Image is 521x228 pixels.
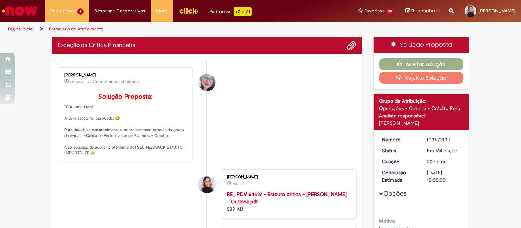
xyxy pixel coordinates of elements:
ul: Trilhas de página [5,22,342,36]
b: Solução Proposta: [98,93,152,101]
div: 239 KB [227,191,349,213]
span: 9 [77,8,84,15]
time: 26/09/2025 17:57:38 [232,182,246,186]
span: 20h atrás [232,182,246,186]
div: Padroniza [210,7,252,16]
div: [PERSON_NAME] [64,73,186,77]
div: Analista responsável: [379,112,464,119]
div: Isabella Viana [199,176,215,193]
img: click_logo_yellow_360x200.png [179,5,199,16]
span: Despesas Corporativas [95,7,145,15]
h2: Exceção da Crítica Financeira Histórico de tíquete [58,42,135,49]
p: "Olá, tudo bem? A solicitação foi aprovada. 😀 Para dúvidas e esclarecimentos, conte conosco atrav... [64,93,186,156]
dt: Criação [377,158,422,165]
a: RE_ PDV 54527 - Estouro critica – [PERSON_NAME] – Outlook.pdf [227,191,347,205]
button: Adicionar anexos [347,41,356,50]
span: 20h atrás [427,158,447,165]
small: Comentários adicionais [93,79,140,85]
span: More [156,7,168,15]
span: 20h atrás [70,80,84,84]
span: [PERSON_NAME] [478,8,516,14]
div: Em Validação [427,147,461,154]
div: 26/09/2025 17:57:39 [427,158,461,165]
div: [DATE] 10:00:00 [427,169,461,184]
p: +GenAi [234,7,252,16]
div: [PERSON_NAME] [227,175,349,180]
dt: Status [377,147,422,154]
div: [PERSON_NAME] [379,119,464,127]
div: Operações - Crédito - Crédito Rota [379,105,464,112]
div: Franciele Fernanda Melo dos Santos [199,74,215,91]
time: 26/09/2025 17:57:39 [427,158,447,165]
div: Solução Proposta [374,37,469,53]
img: ServiceNow [1,4,38,18]
a: Rascunhos [405,8,438,15]
div: R13572139 [427,136,461,143]
span: Favoritos [364,7,384,15]
dt: Número [377,136,422,143]
span: Rascunhos [411,7,438,14]
a: Página inicial [8,26,33,32]
div: Grupo de Atribuição: [379,97,464,105]
span: 50 [386,8,394,15]
dt: Conclusão Estimada [377,169,422,184]
time: 26/09/2025 18:13:39 [70,80,84,84]
span: Requisições [50,7,76,15]
button: Aceitar solução [379,58,464,70]
button: Rejeitar Solução [379,72,464,84]
a: Formulário de Atendimento [49,26,103,32]
b: Motivo [379,218,395,224]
